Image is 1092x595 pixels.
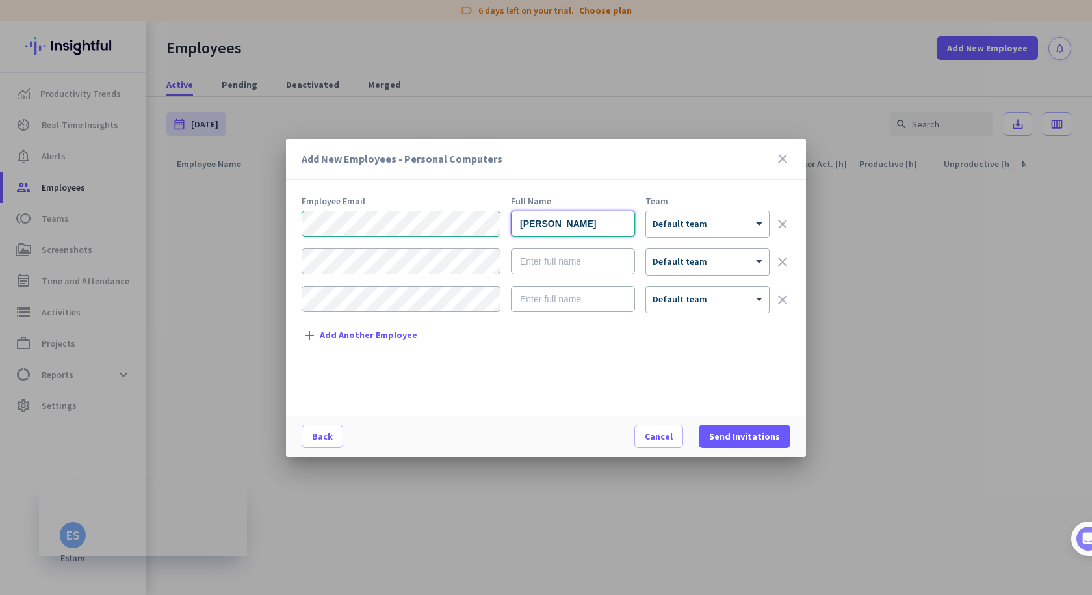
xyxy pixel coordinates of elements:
[775,292,790,308] i: clear
[39,481,247,556] iframe: Insightful Status
[511,286,635,312] input: Enter full name
[645,196,770,205] div: Team
[511,211,635,237] input: Enter full name
[775,151,790,166] i: close
[775,254,790,270] i: clear
[302,196,500,205] div: Employee Email
[302,328,317,343] i: add
[709,430,780,443] span: Send Invitations
[645,430,673,443] span: Cancel
[302,425,343,448] button: Back
[302,153,775,164] h3: Add New Employees - Personal Computers
[775,217,790,232] i: clear
[699,425,790,448] button: Send Invitations
[511,248,635,274] input: Enter full name
[634,425,683,448] button: Cancel
[511,196,635,205] div: Full Name
[320,330,417,340] span: Add Another Employee
[312,430,333,443] span: Back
